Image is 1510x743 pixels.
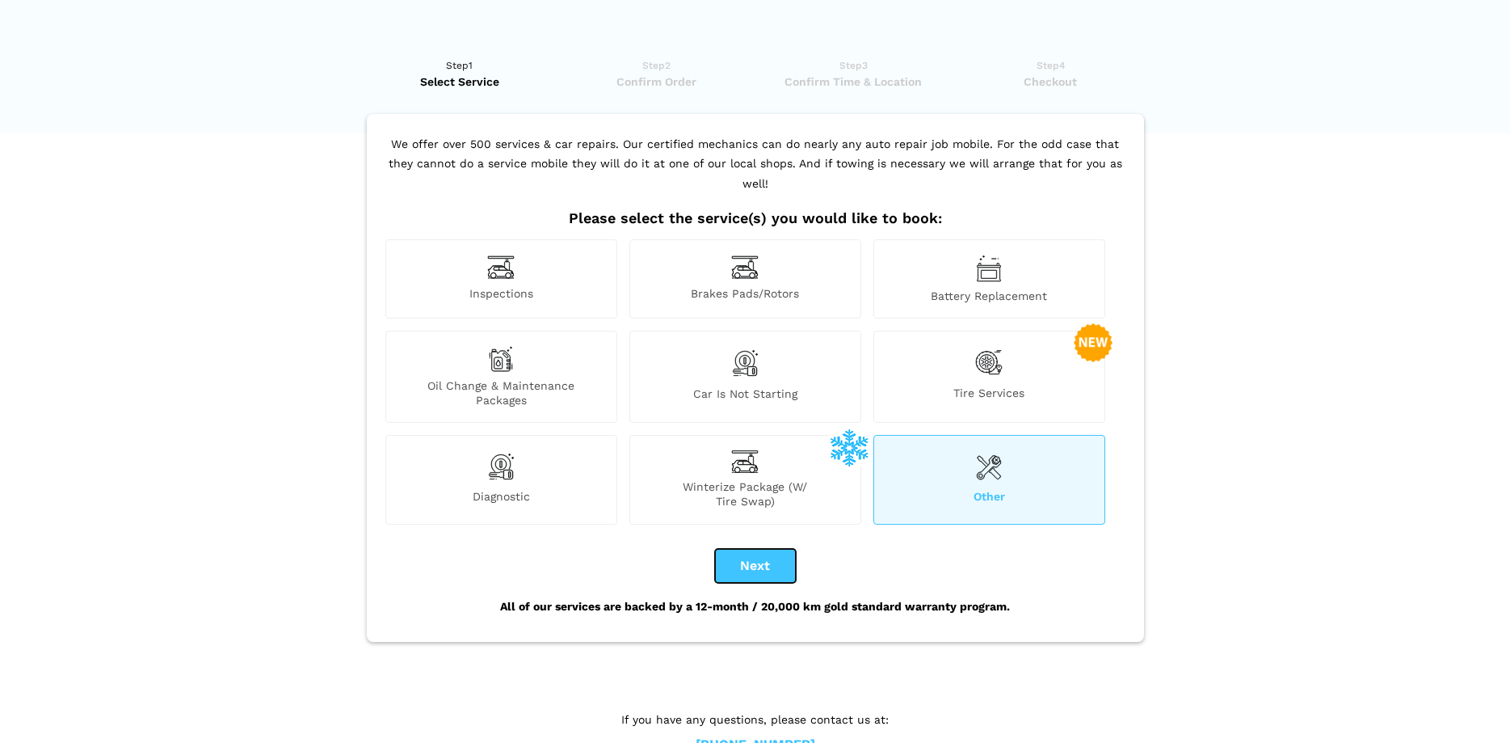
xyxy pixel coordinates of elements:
[367,74,553,90] span: Select Service
[630,386,860,407] span: Car is not starting
[630,286,860,303] span: Brakes Pads/Rotors
[760,57,947,90] a: Step3
[386,378,616,407] span: Oil Change & Maintenance Packages
[381,583,1129,630] div: All of our services are backed by a 12-month / 20,000 km gold standard warranty program.
[563,57,750,90] a: Step2
[715,549,796,583] button: Next
[501,711,1010,728] p: If you have any questions, please contact us at:
[760,74,947,90] span: Confirm Time & Location
[830,428,869,466] img: winterize-icon_1.png
[381,134,1129,210] p: We offer over 500 services & car repairs. Our certified mechanics can do nearly any auto repair j...
[367,57,553,90] a: Step1
[630,479,860,509] span: Winterize Package (W/ Tire Swap)
[563,74,750,90] span: Confirm Order
[957,57,1144,90] a: Step4
[386,489,616,509] span: Diagnostic
[381,209,1129,227] h2: Please select the service(s) you would like to book:
[1074,323,1113,362] img: new-badge-2-48.png
[874,386,1104,407] span: Tire Services
[957,74,1144,90] span: Checkout
[874,489,1104,509] span: Other
[874,289,1104,303] span: Battery Replacement
[386,286,616,303] span: Inspections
